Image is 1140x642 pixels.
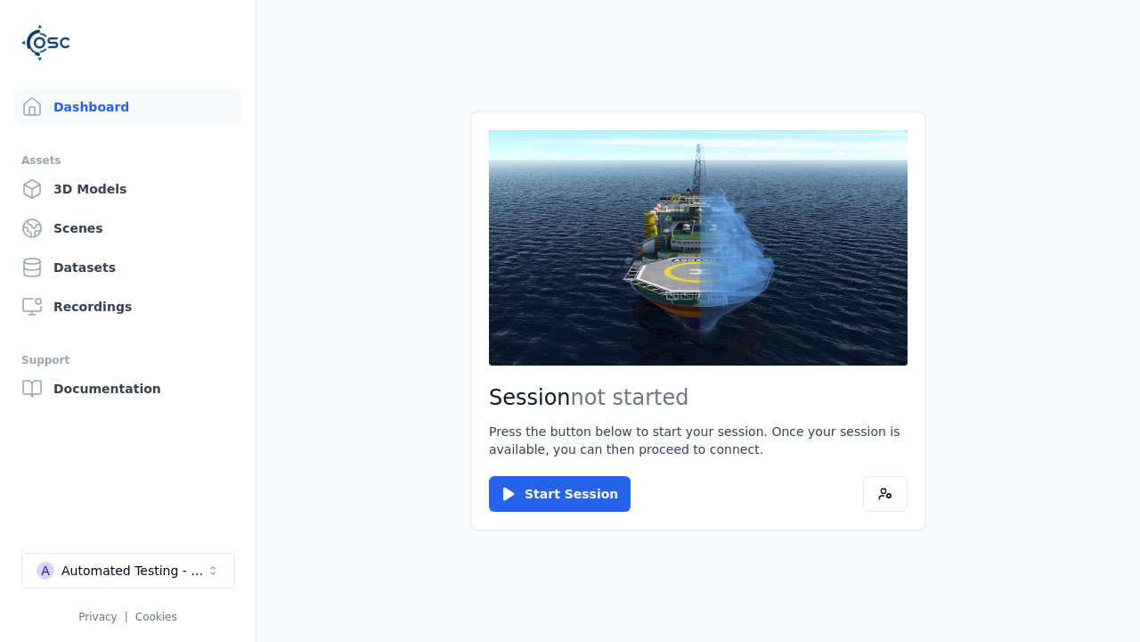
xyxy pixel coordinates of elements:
div: Support [21,350,234,371]
a: Cookies [135,611,177,623]
p: Press the button below to start your session. Once your session is available, you can then procee... [489,423,908,458]
img: Logo [21,18,71,68]
span: not started [571,385,689,410]
button: Select a workspace [21,553,235,588]
a: Datasets [14,250,241,285]
a: Scenes [14,210,241,246]
button: Start Session [489,476,631,512]
div: Automated Testing - Playwright [61,562,206,580]
div: A [37,562,54,580]
span: | [125,611,128,623]
a: Dashboard [14,89,241,125]
a: Privacy [78,611,117,623]
a: Recordings [14,289,241,325]
a: 3D Models [14,171,241,207]
h2: Session [489,383,908,412]
a: Documentation [14,371,241,407]
div: Assets [21,150,234,171]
